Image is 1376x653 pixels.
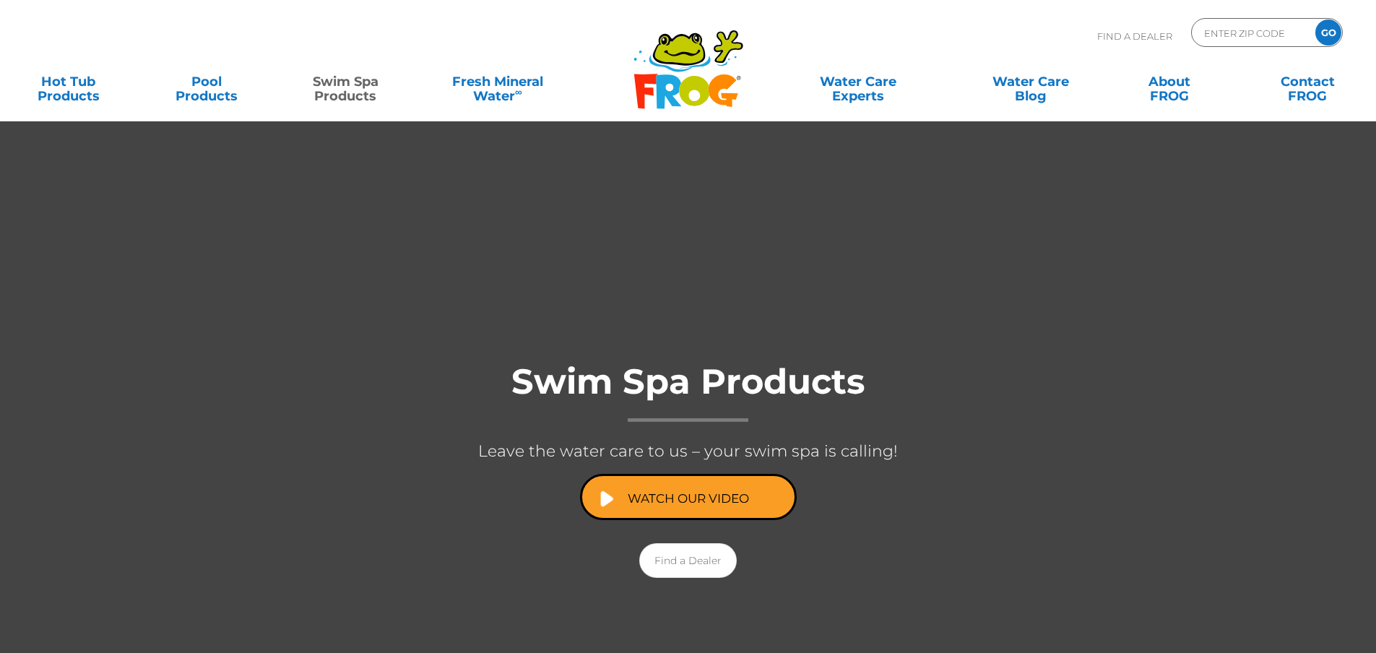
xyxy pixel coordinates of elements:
a: Find a Dealer [639,543,737,578]
a: ContactFROG [1254,67,1362,96]
a: Hot TubProducts [14,67,122,96]
a: Water CareBlog [977,67,1084,96]
a: Water CareExperts [771,67,946,96]
a: AboutFROG [1115,67,1223,96]
h1: Swim Spa Products [399,363,977,422]
sup: ∞ [515,86,522,98]
a: Fresh MineralWater∞ [430,67,565,96]
input: GO [1315,20,1341,46]
input: Zip Code Form [1203,22,1300,43]
a: PoolProducts [153,67,261,96]
a: Swim SpaProducts [292,67,399,96]
p: Find A Dealer [1097,18,1172,54]
p: Leave the water care to us – your swim spa is calling! [399,436,977,467]
a: Watch Our Video [580,474,797,520]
